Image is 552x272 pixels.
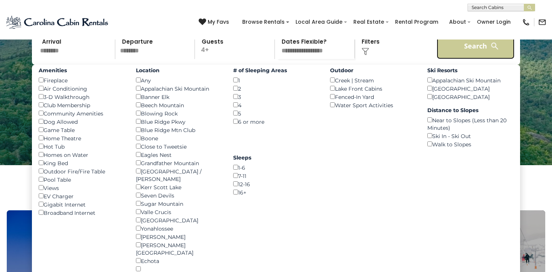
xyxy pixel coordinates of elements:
[39,142,125,150] div: Hot Tub
[39,159,125,167] div: King Bed
[39,93,125,101] div: 3-D Walkthrough
[39,84,125,93] div: Air Conditioning
[330,76,416,84] div: Creek | Stream
[39,109,125,117] div: Community Amenities
[136,93,222,101] div: Banner Elk
[427,76,513,84] div: Appalachian Ski Mountain
[136,101,222,109] div: Beech Mountain
[427,84,513,93] div: [GEOGRAPHIC_DATA]
[238,16,288,28] a: Browse Rentals
[233,180,319,188] div: 12-16
[350,16,388,28] a: Real Estate
[233,76,319,84] div: 1
[39,126,125,134] div: Game Table
[136,84,222,93] div: Appalachian Ski Mountain
[445,16,470,28] a: About
[136,67,222,74] label: Location
[292,16,346,28] a: Local Area Guide
[208,18,229,26] span: My Favs
[330,93,416,101] div: Fenced-In Yard
[136,232,222,241] div: [PERSON_NAME]
[427,93,513,101] div: [GEOGRAPHIC_DATA]
[39,117,125,126] div: Dog Allowed
[39,167,125,175] div: Outdoor Fire/Fire Table
[39,134,125,142] div: Home Theatre
[39,67,125,74] label: Amenities
[473,16,514,28] a: Owner Login
[136,159,222,167] div: Grandfather Mountain
[522,18,530,26] img: phone-regular-black.png
[39,175,125,184] div: Pool Table
[136,126,222,134] div: Blue Ridge Mtn Club
[136,257,222,265] div: Echota
[233,109,319,117] div: 5
[39,200,125,208] div: Gigabit Internet
[136,150,222,159] div: Eagles Nest
[136,167,222,183] div: [GEOGRAPHIC_DATA] / [PERSON_NAME]
[490,41,499,51] img: search-regular-white.png
[391,16,442,28] a: Rental Program
[427,132,513,140] div: Ski In - Ski Out
[136,142,222,150] div: Close to Tweetsie
[427,67,513,74] label: Ski Resorts
[233,172,319,180] div: 7-11
[330,84,416,93] div: Lake Front Cabins
[39,184,125,192] div: Views
[136,183,222,191] div: Kerr Scott Lake
[6,184,546,210] h3: Select Your Destination
[136,109,222,117] div: Blowing Rock
[136,208,222,216] div: Valle Crucis
[362,48,369,55] img: filter--v1.png
[39,150,125,159] div: Homes on Water
[233,101,319,109] div: 4
[233,84,319,93] div: 2
[199,18,231,26] a: My Favs
[197,33,274,59] p: 4+
[136,134,222,142] div: Boone
[136,224,222,232] div: Yonahlossee
[427,106,513,114] label: Distance to Slopes
[330,101,416,109] div: Water Sport Activities
[136,117,222,126] div: Blue Ridge Pkwy
[136,191,222,199] div: Seven Devils
[6,15,110,30] img: Blue-2.png
[136,241,222,257] div: [PERSON_NAME][GEOGRAPHIC_DATA]
[39,76,125,84] div: Fireplace
[233,93,319,101] div: 3
[437,33,514,59] button: Search
[136,216,222,224] div: [GEOGRAPHIC_DATA]
[427,116,513,132] div: Near to Slopes (Less than 20 Minutes)
[233,163,319,172] div: 1-6
[136,76,222,84] div: Any
[233,67,319,74] label: # of Sleeping Areas
[136,199,222,208] div: Sugar Mountain
[39,208,125,217] div: Broadband Internet
[233,154,319,161] label: Sleeps
[233,117,319,126] div: 6 or more
[427,140,513,148] div: Walk to Slopes
[39,192,125,200] div: EV Charger
[538,18,546,26] img: mail-regular-black.png
[39,101,125,109] div: Club Membership
[233,188,319,196] div: 16+
[330,67,416,74] label: Outdoor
